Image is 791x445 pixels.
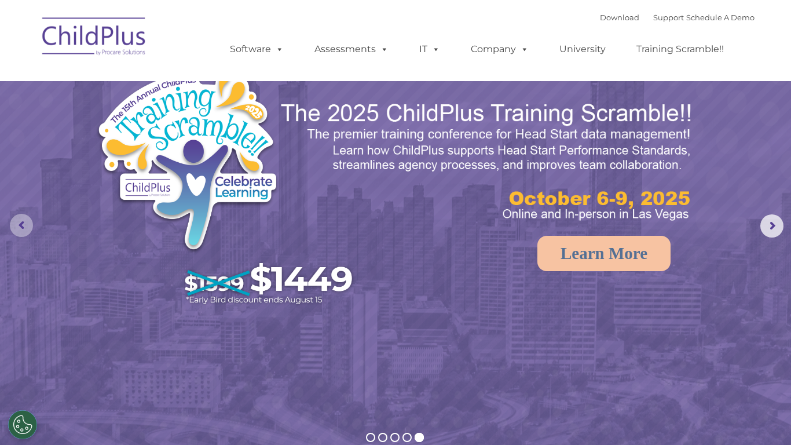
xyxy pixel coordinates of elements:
[303,38,400,61] a: Assessments
[625,38,735,61] a: Training Scramble!!
[8,410,37,439] button: Cookies Settings
[653,13,684,22] a: Support
[218,38,295,61] a: Software
[161,124,210,133] span: Phone number
[459,38,540,61] a: Company
[600,13,639,22] a: Download
[537,236,671,271] a: Learn More
[36,9,152,67] img: ChildPlus by Procare Solutions
[600,13,755,22] font: |
[548,38,617,61] a: University
[686,13,755,22] a: Schedule A Demo
[161,76,196,85] span: Last name
[408,38,452,61] a: IT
